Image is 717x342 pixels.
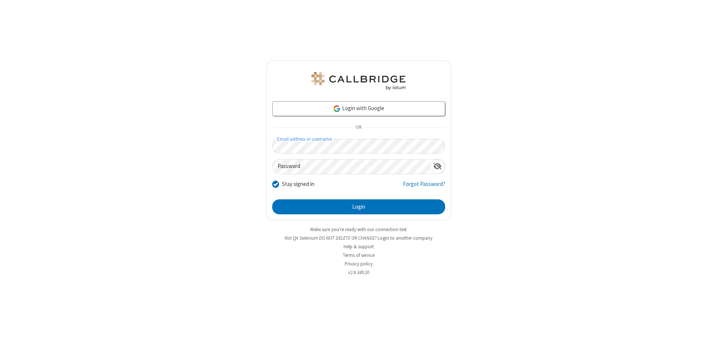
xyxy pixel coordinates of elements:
button: Login to another company [378,234,432,242]
button: Login [272,199,445,214]
li: v2.6.349.20 [266,269,451,276]
span: OR [353,122,364,133]
img: google-icon.png [333,105,341,113]
a: Forgot Password? [403,180,445,194]
input: Password [273,159,430,174]
iframe: Chat [698,323,711,337]
div: Show password [430,159,445,173]
a: Terms of service [343,252,375,258]
a: Login with Google [272,101,445,116]
a: Help & support [344,243,374,250]
a: Privacy policy [345,261,373,267]
a: Make sure you're ready with our connection test [310,226,407,233]
li: Not QA Selenium DO NOT DELETE OR CHANGE? [266,234,451,242]
img: QA Selenium DO NOT DELETE OR CHANGE [310,72,407,90]
label: Stay signed in [282,180,314,189]
input: Email address or username [272,139,445,153]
